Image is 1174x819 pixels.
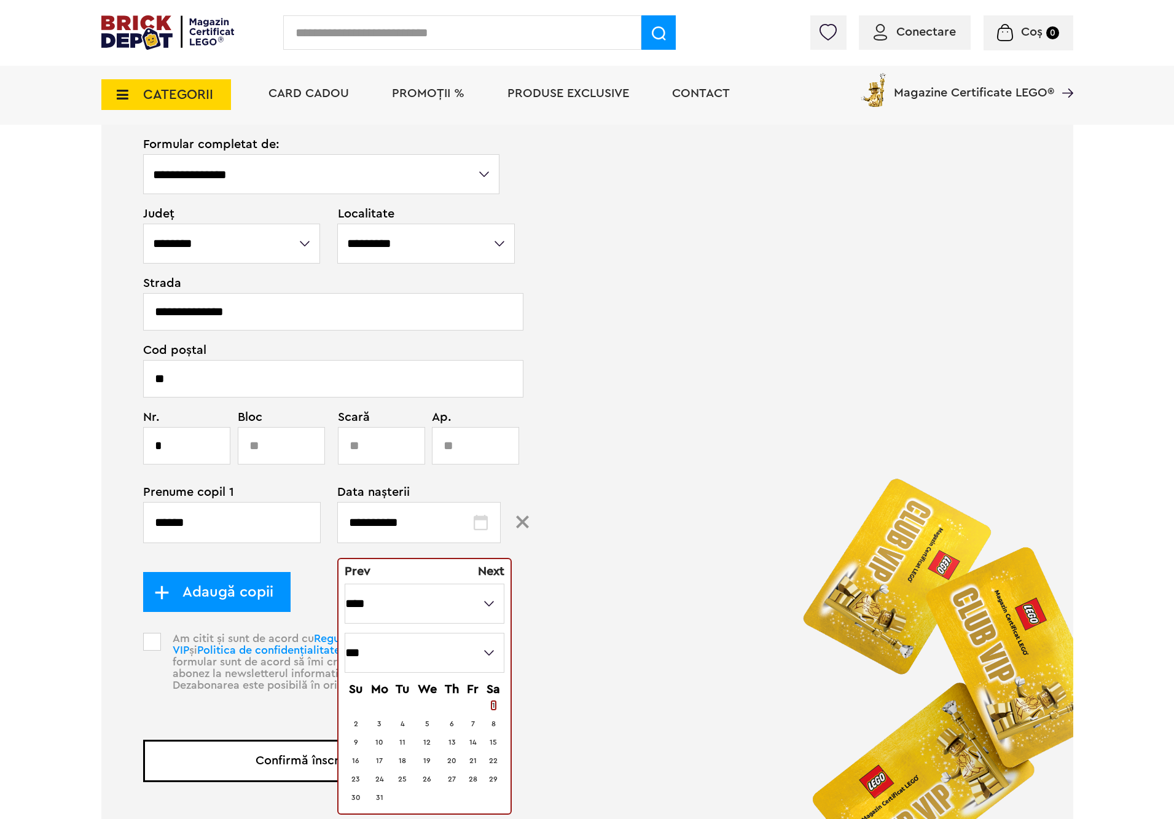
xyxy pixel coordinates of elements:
[425,720,429,727] a: 5
[170,585,273,598] span: Adaugă copii
[516,515,529,528] img: Group%201224.svg
[487,683,500,696] span: Saturday
[377,720,382,727] a: 3
[874,26,956,38] a: Conectare
[491,720,496,727] a: 8
[398,775,407,783] a: 25
[1054,71,1073,83] a: Magazine Certificate LEGO®
[376,794,383,801] a: 31
[165,633,501,712] p: Am citit și sunt de acord cu și . Prin completarea acestui formular sunt de acord să îmi creez un...
[143,344,501,356] span: Cod poștal
[432,411,483,423] span: Ap.
[469,775,477,783] a: 28
[894,71,1054,99] span: Magazine Certificate LEGO®
[338,208,501,220] span: Localitate
[392,87,464,100] a: PROMOȚII %
[143,486,307,498] span: Prenume copil 1
[423,775,431,783] a: 26
[354,739,358,746] a: 9
[423,757,431,764] a: 19
[143,138,501,151] span: Formular completat de:
[399,757,406,764] a: 18
[401,720,405,727] a: 4
[399,739,405,746] a: 11
[143,740,501,782] button: Confirmă înscrierea VIP
[469,757,477,764] a: 21
[154,585,170,600] img: add_child
[448,739,456,746] a: 13
[375,739,383,746] a: 10
[197,645,340,656] a: Politica de confidențialitate
[445,683,459,696] span: Thursday
[338,411,402,423] span: Scară
[354,720,358,727] a: 2
[371,683,388,696] span: Monday
[238,411,318,423] span: Bloc
[489,775,498,783] a: 29
[351,794,361,801] a: 30
[467,683,479,696] span: Friday
[672,87,730,100] a: Contact
[143,208,323,220] span: Județ
[337,486,501,498] span: Data nașterii
[418,683,437,696] span: Wednesday
[896,26,956,38] span: Conectare
[345,565,370,578] a: Prev
[376,757,383,764] a: 17
[423,739,431,746] a: 12
[478,565,504,578] span: Next
[375,775,384,783] a: 24
[489,757,498,764] a: 22
[349,683,362,696] span: Sunday
[352,757,359,764] a: 16
[268,87,349,100] a: Card Cadou
[469,739,477,746] a: 14
[447,757,456,764] a: 20
[490,739,497,746] a: 15
[143,411,224,423] span: Nr.
[173,633,450,656] a: Regulamentul Programului VIP
[143,88,213,101] span: CATEGORII
[491,700,496,710] a: 1
[450,720,454,727] a: 6
[1046,26,1059,39] small: 0
[507,87,629,100] a: Produse exclusive
[351,775,360,783] a: 23
[396,683,409,696] span: Tuesday
[1021,26,1043,38] span: Coș
[471,720,475,727] a: 7
[448,775,456,783] a: 27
